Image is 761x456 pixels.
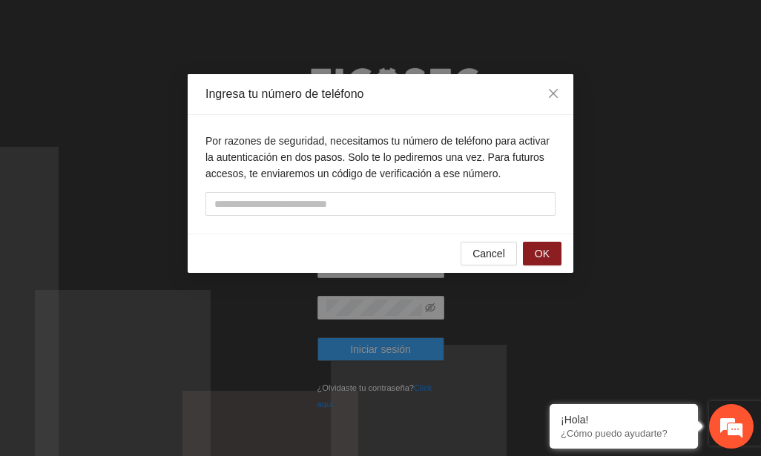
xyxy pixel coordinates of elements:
[533,74,573,114] button: Close
[561,414,687,426] div: ¡Hola!
[205,133,556,182] p: Por razones de seguridad, necesitamos tu número de teléfono para activar la autenticación en dos ...
[523,242,561,265] button: OK
[561,428,687,439] p: ¿Cómo puedo ayudarte?
[77,76,249,95] div: Chatee con nosotros ahora
[7,301,283,353] textarea: Escriba su mensaje y pulse “Intro”
[243,7,279,43] div: Minimizar ventana de chat en vivo
[205,86,556,102] div: Ingresa tu número de teléfono
[535,245,550,262] span: OK
[86,146,205,296] span: Estamos en línea.
[547,87,559,99] span: close
[461,242,517,265] button: Cancel
[472,245,505,262] span: Cancel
